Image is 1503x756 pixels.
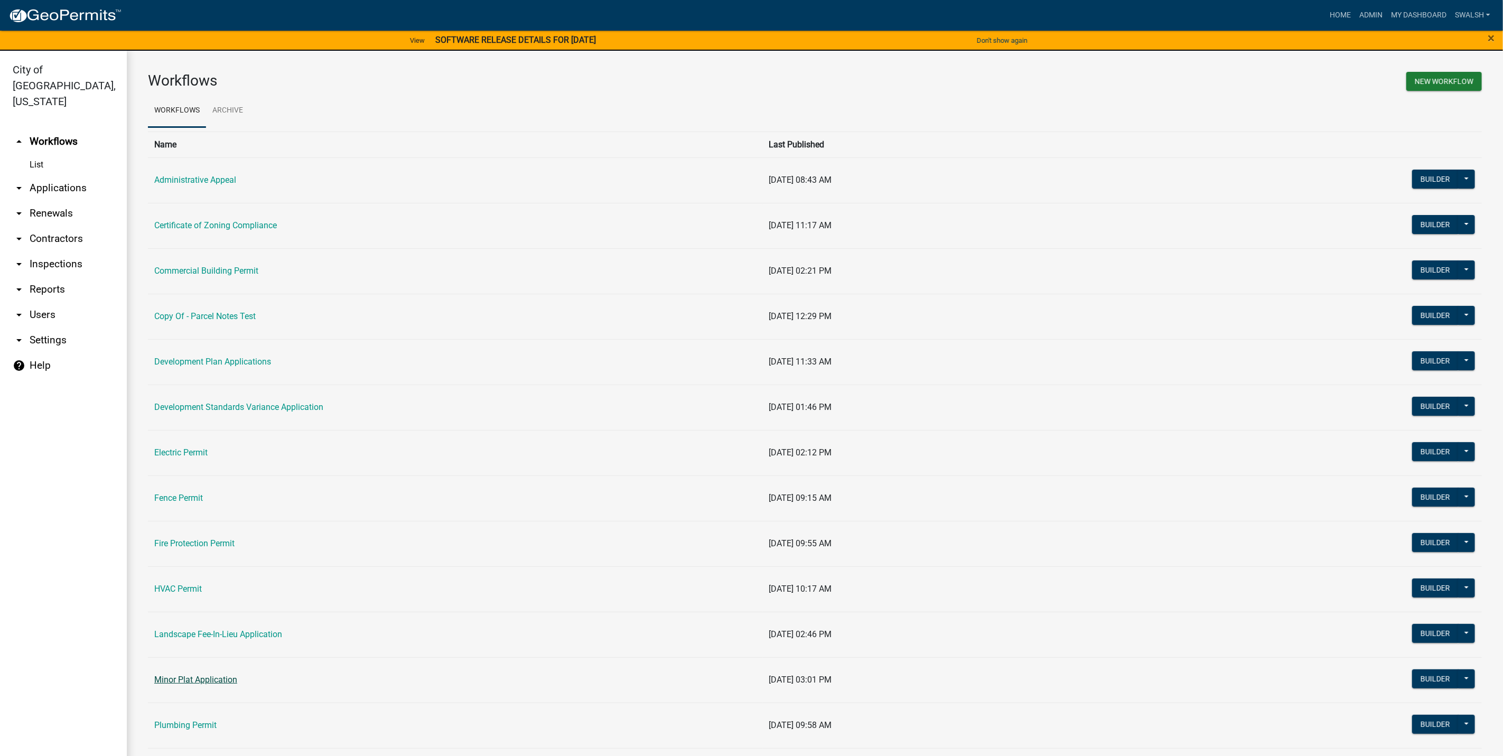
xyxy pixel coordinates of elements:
span: [DATE] 09:55 AM [769,538,832,548]
button: Don't show again [973,32,1032,49]
span: [DATE] 12:29 PM [769,311,832,321]
span: [DATE] 10:17 AM [769,584,832,594]
a: Certificate of Zoning Compliance [154,220,277,230]
span: [DATE] 02:21 PM [769,266,832,276]
button: New Workflow [1406,72,1482,91]
span: [DATE] 02:12 PM [769,447,832,458]
a: View [406,32,429,49]
span: [DATE] 03:01 PM [769,675,832,685]
button: Builder [1412,578,1459,598]
i: arrow_drop_down [13,283,25,296]
a: swalsh [1451,5,1495,25]
span: [DATE] 02:46 PM [769,629,832,639]
th: Last Published [763,132,1223,157]
a: Electric Permit [154,447,208,458]
a: My Dashboard [1387,5,1451,25]
i: arrow_drop_down [13,182,25,194]
a: Archive [206,94,249,128]
button: Builder [1412,260,1459,279]
button: Builder [1412,306,1459,325]
h3: Workflows [148,72,807,90]
a: Workflows [148,94,206,128]
a: Fire Protection Permit [154,538,235,548]
a: HVAC Permit [154,584,202,594]
i: arrow_drop_down [13,258,25,270]
a: Fence Permit [154,493,203,503]
span: [DATE] 09:15 AM [769,493,832,503]
a: Administrative Appeal [154,175,236,185]
a: Admin [1355,5,1387,25]
a: Plumbing Permit [154,720,217,730]
a: Home [1325,5,1355,25]
button: Builder [1412,215,1459,234]
i: arrow_drop_down [13,309,25,321]
i: arrow_drop_down [13,232,25,245]
span: [DATE] 01:46 PM [769,402,832,412]
i: help [13,359,25,372]
a: Landscape Fee-In-Lieu Application [154,629,282,639]
i: arrow_drop_down [13,334,25,347]
button: Builder [1412,669,1459,688]
a: Development Plan Applications [154,357,271,367]
span: [DATE] 09:58 AM [769,720,832,730]
a: Development Standards Variance Application [154,402,323,412]
span: [DATE] 08:43 AM [769,175,832,185]
button: Builder [1412,351,1459,370]
i: arrow_drop_down [13,207,25,220]
a: Copy Of - Parcel Notes Test [154,311,256,321]
a: Minor Plat Application [154,675,237,685]
button: Builder [1412,533,1459,552]
a: Commercial Building Permit [154,266,258,276]
button: Builder [1412,715,1459,734]
button: Builder [1412,624,1459,643]
button: Builder [1412,442,1459,461]
th: Name [148,132,763,157]
button: Builder [1412,170,1459,189]
strong: SOFTWARE RELEASE DETAILS FOR [DATE] [435,35,596,45]
span: × [1488,31,1495,45]
button: Close [1488,32,1495,44]
button: Builder [1412,488,1459,507]
i: arrow_drop_up [13,135,25,148]
button: Builder [1412,397,1459,416]
span: [DATE] 11:17 AM [769,220,832,230]
span: [DATE] 11:33 AM [769,357,832,367]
